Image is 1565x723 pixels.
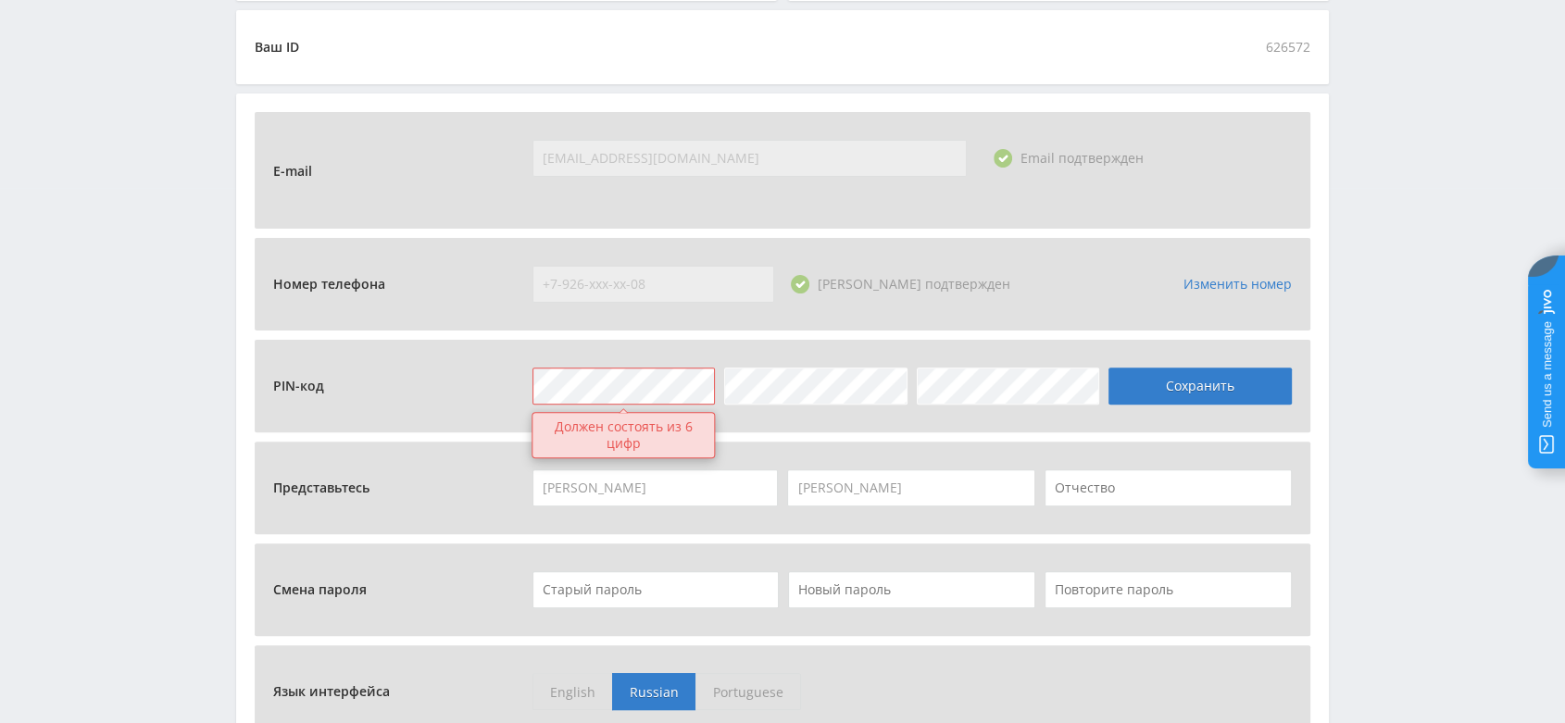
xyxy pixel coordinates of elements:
span: Portuguese [695,673,801,710]
span: E-mail [273,153,321,190]
span: Представьтесь [273,469,379,506]
span: Russian [612,673,695,710]
button: Сохранить [1108,368,1292,405]
span: [PERSON_NAME] подтвержден [818,275,1010,293]
input: Старый пароль [532,571,780,608]
span: Смена пароля [273,571,376,608]
span: Email подтвержден [1020,149,1144,167]
input: Фамилия [787,469,1034,506]
li: Должен состоять из 6 цифр [539,417,709,454]
a: Изменить номер [1183,275,1292,293]
span: PIN-код [273,368,333,405]
span: 626572 [1266,29,1310,66]
div: Ваш ID [255,40,299,55]
input: Повторите пароль [1045,571,1292,608]
input: Новый пароль [788,571,1035,608]
span: Язык интерфейса [273,673,399,710]
input: Имя [532,469,779,506]
input: Отчество [1045,469,1292,506]
span: English [532,673,612,710]
span: Номер телефона [273,266,394,303]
